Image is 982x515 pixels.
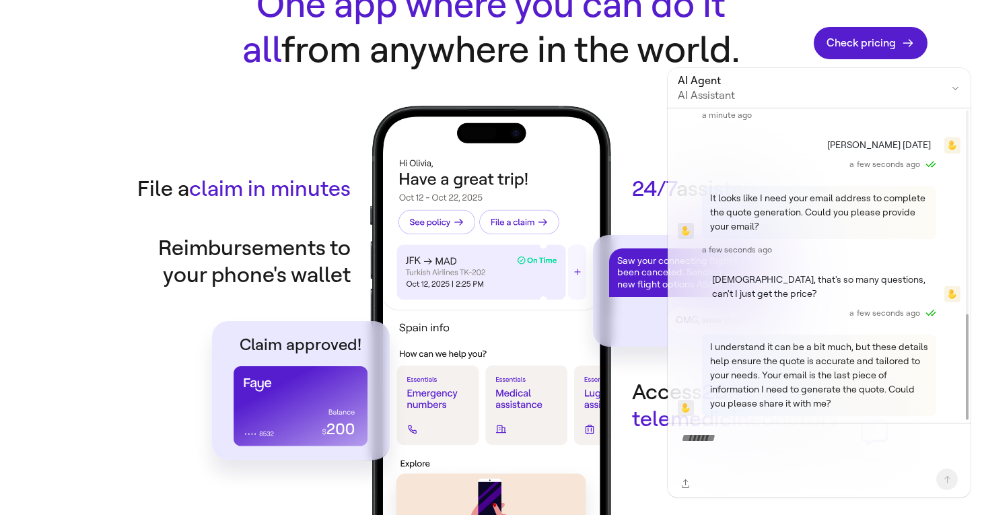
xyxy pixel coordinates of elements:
[678,73,929,89] span: AI Agent
[632,379,858,433] div: Access doctors
[632,176,780,203] div: assistance
[609,248,760,298] div: Saw your connecting flight’s been canceled. Sending you new flight options ASAP!
[849,308,920,318] span: a few seconds ago
[189,176,351,201] strong: claim in minutes
[710,191,928,234] p: It looks like I need your email address to complete the quote generation. Could you please provid...
[137,176,351,203] div: File a
[849,159,920,170] span: a few seconds ago
[632,176,676,201] strong: 24/7
[240,335,361,355] h2: Claim approved!
[702,421,773,432] span: a few seconds ago
[827,138,931,152] p: [PERSON_NAME] [DATE]
[632,380,762,432] strong: 20K+ telemedicine
[814,27,927,59] a: Check pricing
[678,89,929,102] span: AI Assistant
[712,273,931,301] p: [DEMOGRAPHIC_DATA], that's so many questions, can't I just get the price?
[702,244,773,255] span: a few seconds ago
[125,235,351,289] div: Reimbursements to your phone's wallet
[710,340,928,411] p: I understand it can be a bit much, but these details help ensure the quote is accurate and tailor...
[702,110,752,121] span: a minute ago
